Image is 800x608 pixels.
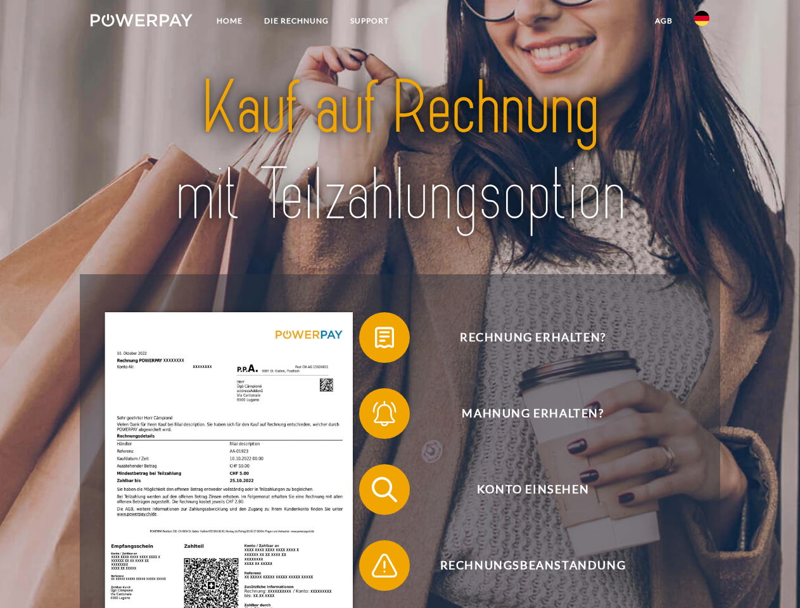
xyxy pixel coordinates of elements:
span: Mahnung erhalten? [378,388,688,439]
a: Home [206,9,253,32]
button: Rechnungsbeanstandung [359,540,689,591]
span: Konto einsehen [378,464,688,515]
img: qb_warning.svg [369,550,400,581]
span: Rechnungsbeanstandung [378,540,688,591]
img: title-powerpay_de.svg [121,61,679,243]
a: SUPPORT [340,9,400,32]
a: DIE RECHNUNG [253,9,340,32]
button: Rechnung erhalten? [359,312,689,363]
img: qb_bill.svg [369,322,400,353]
span: Rechnung erhalten? [378,312,688,363]
img: qb_search.svg [369,474,400,505]
a: agb [644,9,683,32]
img: de [694,11,709,26]
button: Mahnung erhalten? [359,388,689,439]
img: logo-powerpay-white.svg [91,14,193,27]
img: qb_bell.svg [369,398,400,429]
button: Konto einsehen [359,464,689,515]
